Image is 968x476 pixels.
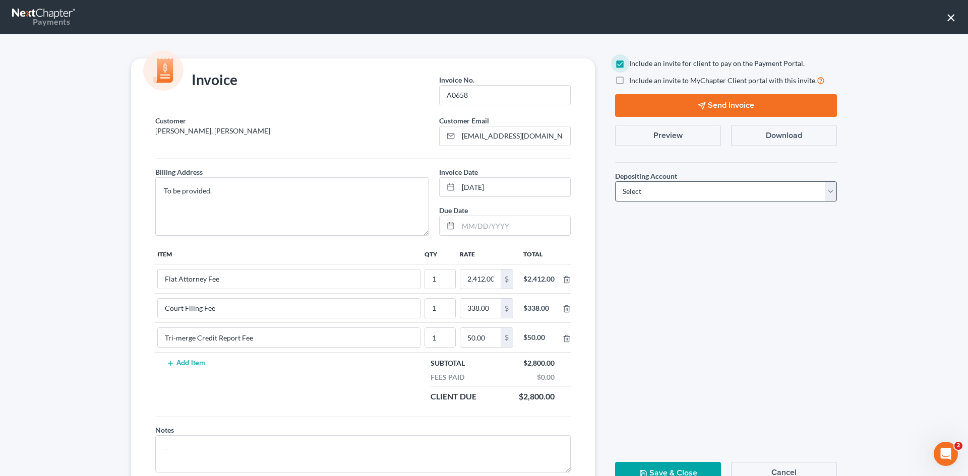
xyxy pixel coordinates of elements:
input: -- [425,269,455,289]
div: Invoice [150,71,243,91]
span: Billing Address [155,168,203,176]
span: 2 [954,442,962,450]
input: -- [425,299,455,318]
label: Due Date [439,205,468,216]
input: 0.00 [460,328,501,347]
th: Rate [458,244,515,264]
input: 0.00 [460,299,501,318]
span: Invoice Date [439,168,478,176]
button: Preview [615,125,721,146]
input: -- [440,86,570,105]
div: $50.00 [523,332,555,343]
input: MM/DD/YYYY [458,216,570,235]
div: $2,800.00 [514,391,560,402]
div: $338.00 [523,303,555,313]
div: Client Due [426,391,481,402]
span: Customer Email [439,116,489,125]
iframe: Intercom live chat [934,442,958,466]
div: Subtotal [426,358,470,368]
button: Add Item [163,359,208,367]
span: Depositing Account [615,172,677,180]
div: $ [501,299,513,318]
span: Include an invite to MyChapter Client portal with this invite. [629,76,817,85]
span: Invoice No. [439,76,474,84]
div: Fees Paid [426,372,469,382]
th: Total [515,244,563,264]
div: $2,800.00 [518,358,560,368]
button: Download [731,125,837,146]
label: Notes [155,425,174,435]
input: -- [158,328,420,347]
div: $ [501,328,513,347]
th: Qty [422,244,458,264]
input: -- [158,299,420,318]
div: $2,412.00 [523,274,555,284]
input: -- [425,328,455,347]
input: -- [158,269,420,289]
button: Send Invoice [615,94,837,117]
button: × [946,9,956,25]
span: Include an invite for client to pay on the Payment Portal. [629,59,805,67]
input: MM/DD/YYYY [458,178,570,197]
div: $0.00 [532,372,560,382]
input: 0.00 [460,269,501,289]
th: Item [155,244,422,264]
input: Enter email... [458,126,570,146]
p: [PERSON_NAME], [PERSON_NAME] [155,126,429,136]
div: $ [501,269,513,289]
